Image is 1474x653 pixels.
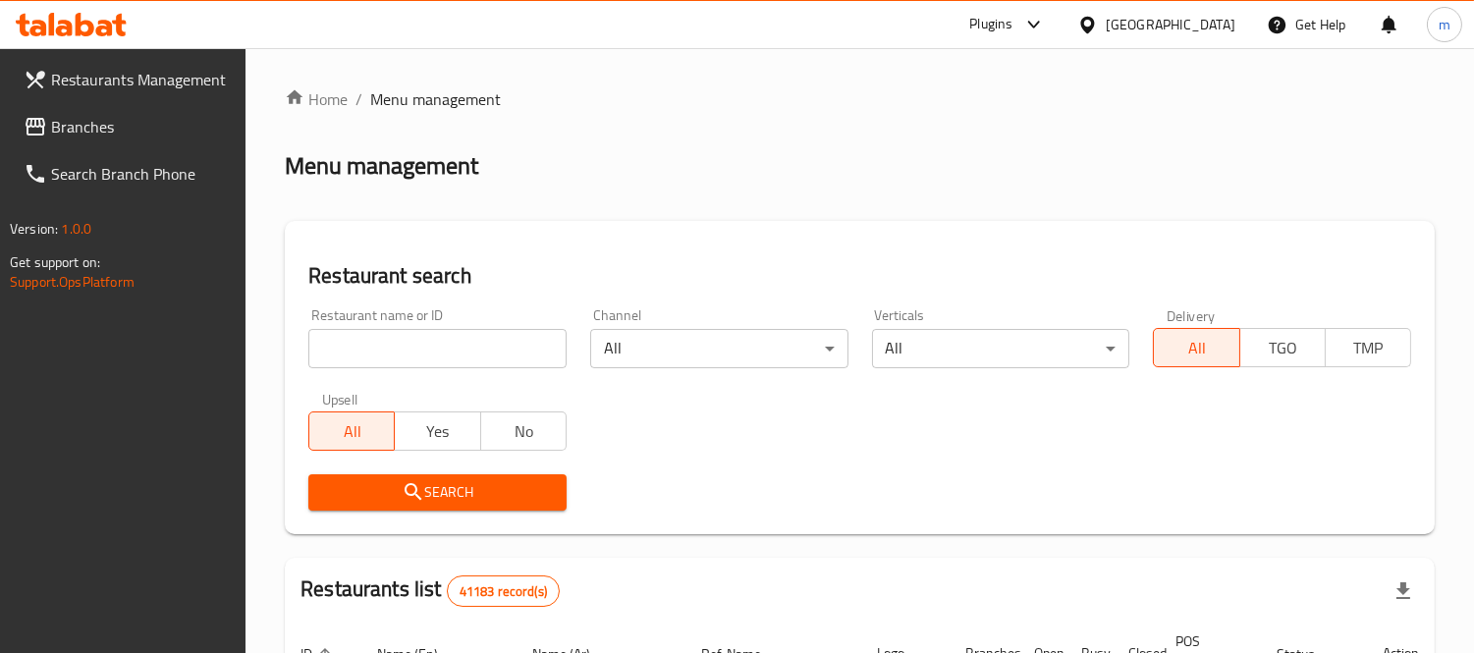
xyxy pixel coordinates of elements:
span: Search [324,480,551,505]
span: 41183 record(s) [448,582,559,601]
a: Support.OpsPlatform [10,269,135,295]
span: All [317,417,387,446]
h2: Restaurants list [300,574,560,607]
div: Plugins [969,13,1012,36]
span: Search Branch Phone [51,162,231,186]
span: All [1162,334,1231,362]
button: All [1153,328,1239,367]
h2: Menu management [285,150,478,182]
h2: Restaurant search [308,261,1411,291]
li: / [355,87,362,111]
button: TGO [1239,328,1326,367]
span: Branches [51,115,231,138]
button: All [308,411,395,451]
label: Upsell [322,392,358,406]
div: Export file [1380,568,1427,615]
button: Search [308,474,567,511]
a: Home [285,87,348,111]
span: TMP [1334,334,1403,362]
span: Menu management [370,87,501,111]
nav: breadcrumb [285,87,1435,111]
span: Version: [10,216,58,242]
span: 1.0.0 [61,216,91,242]
input: Search for restaurant name or ID.. [308,329,567,368]
span: Yes [403,417,472,446]
button: TMP [1325,328,1411,367]
div: All [872,329,1130,368]
span: Restaurants Management [51,68,231,91]
div: Total records count [447,575,560,607]
button: Yes [394,411,480,451]
button: No [480,411,567,451]
div: [GEOGRAPHIC_DATA] [1106,14,1235,35]
div: All [590,329,848,368]
span: TGO [1248,334,1318,362]
a: Branches [8,103,246,150]
a: Restaurants Management [8,56,246,103]
label: Delivery [1167,308,1216,322]
a: Search Branch Phone [8,150,246,197]
span: Get support on: [10,249,100,275]
span: m [1439,14,1450,35]
span: No [489,417,559,446]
